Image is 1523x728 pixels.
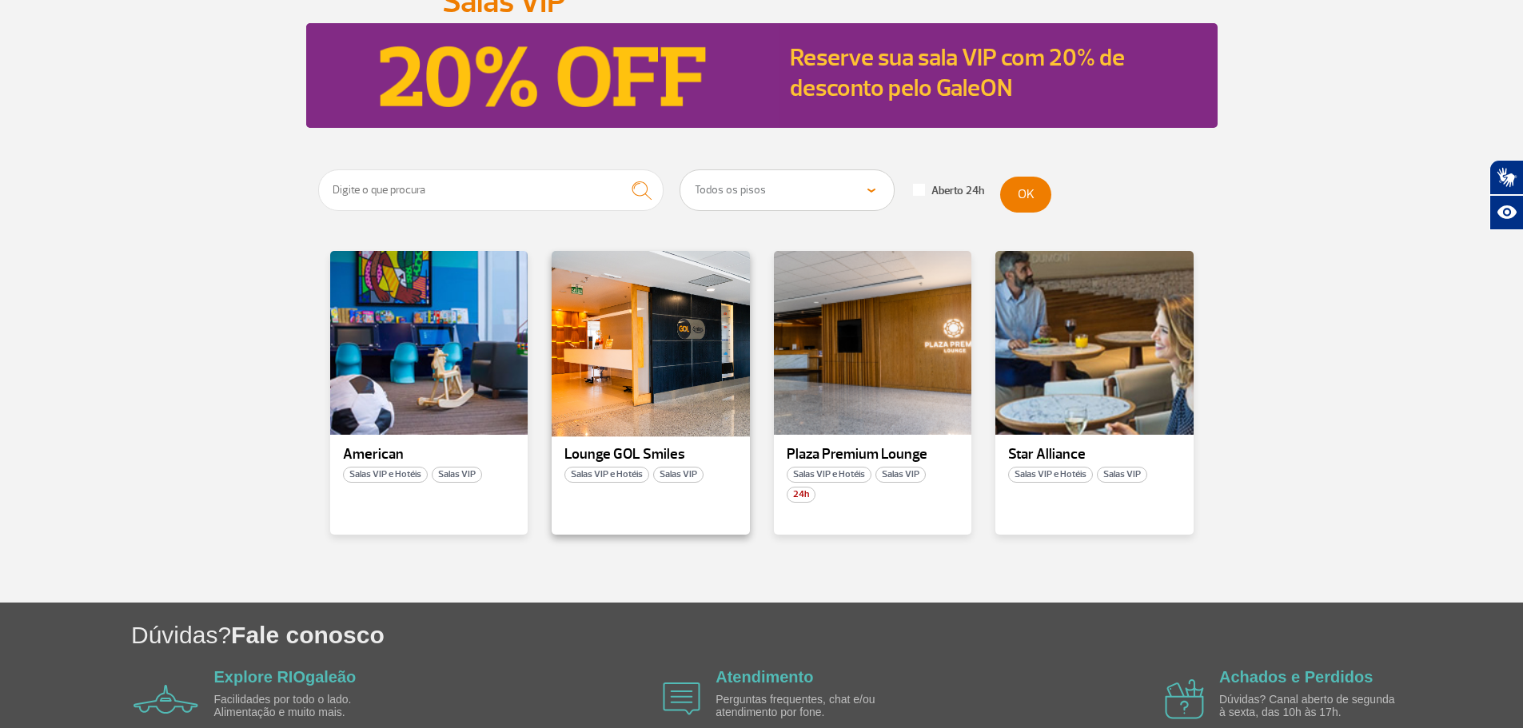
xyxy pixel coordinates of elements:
[214,694,398,718] p: Facilidades por todo o lado. Alimentação e muito mais.
[1000,177,1051,213] button: OK
[131,619,1523,651] h1: Dúvidas?
[653,467,704,483] span: Salas VIP
[231,622,385,648] span: Fale conosco
[790,42,1125,103] a: Reserve sua sala VIP com 20% de desconto pelo GaleON
[663,682,700,715] img: airplane icon
[306,23,780,128] img: Reserve sua sala VIP com 20% de desconto pelo GaleON
[1489,160,1523,195] button: Abrir tradutor de língua de sinais.
[564,467,649,483] span: Salas VIP e Hotéis
[1097,467,1147,483] span: Salas VIP
[564,447,737,463] p: Lounge GOL Smiles
[716,694,899,718] p: Perguntas frequentes, chat e/ou atendimento por fone.
[716,668,813,686] a: Atendimento
[343,447,516,463] p: American
[1219,668,1373,686] a: Achados e Perdidos
[134,685,198,714] img: airplane icon
[1008,447,1181,463] p: Star Alliance
[318,169,664,211] input: Digite o que procura
[787,447,959,463] p: Plaza Premium Lounge
[787,487,815,503] span: 24h
[432,467,482,483] span: Salas VIP
[1008,467,1093,483] span: Salas VIP e Hotéis
[214,668,357,686] a: Explore RIOgaleão
[913,184,984,198] label: Aberto 24h
[343,467,428,483] span: Salas VIP e Hotéis
[1489,160,1523,230] div: Plugin de acessibilidade da Hand Talk.
[1219,694,1403,718] p: Dúvidas? Canal aberto de segunda à sexta, das 10h às 17h.
[787,467,871,483] span: Salas VIP e Hotéis
[1489,195,1523,230] button: Abrir recursos assistivos.
[875,467,926,483] span: Salas VIP
[1165,679,1204,719] img: airplane icon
